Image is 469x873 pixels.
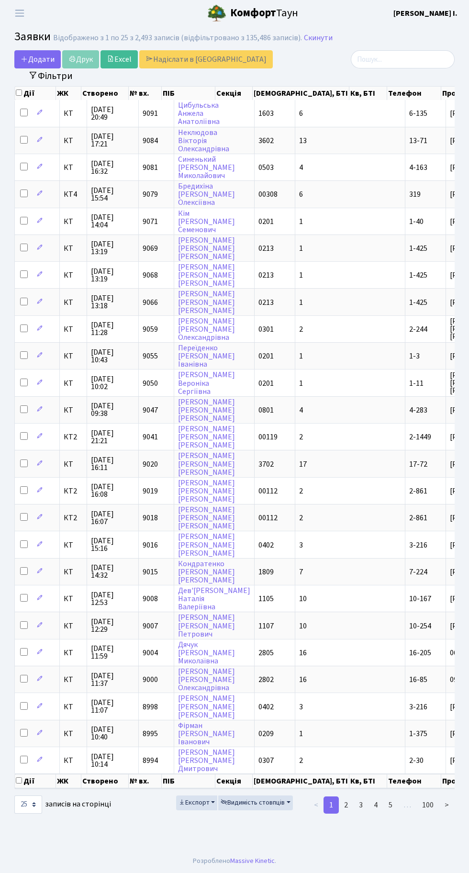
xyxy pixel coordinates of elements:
span: КТ [64,325,83,333]
span: 1105 [258,593,274,604]
th: Телефон [387,774,441,788]
span: [DATE] 11:07 [91,699,134,714]
div: Відображено з 1 по 25 з 2,493 записів (відфільтровано з 135,486 записів). [53,34,302,43]
th: ПІБ [162,87,215,100]
span: 9004 [143,648,158,658]
span: 1-11 [409,378,424,389]
span: 7-224 [409,567,427,577]
a: Кім[PERSON_NAME]Семенович [178,208,235,235]
span: 0201 [258,216,274,227]
span: [DATE] 17:21 [91,133,134,148]
span: 10 [299,593,307,604]
span: КТ [64,595,83,603]
a: Переїденко[PERSON_NAME]Іванівна [178,343,235,369]
a: [PERSON_NAME][PERSON_NAME]Петрович [178,613,235,639]
span: 9055 [143,351,158,361]
span: КТ4 [64,190,83,198]
a: [PERSON_NAME][PERSON_NAME][PERSON_NAME] [178,532,235,559]
span: 10-167 [409,593,431,604]
span: [DATE] 15:54 [91,187,134,202]
span: [DATE] 10:40 [91,726,134,741]
span: 8994 [143,755,158,766]
span: 16 [299,674,307,685]
span: 9068 [143,270,158,280]
span: 9041 [143,432,158,442]
span: 9019 [143,486,158,496]
label: записів на сторінці [14,795,111,814]
span: КТ [64,622,83,630]
span: 2-861 [409,486,427,496]
span: 1 [299,243,303,254]
span: 3602 [258,135,274,146]
span: [DATE] 21:21 [91,429,134,445]
span: 0213 [258,297,274,308]
span: 1-375 [409,728,427,739]
span: [DATE] 09:38 [91,402,134,417]
span: 16 [299,648,307,658]
span: 1-40 [409,216,424,227]
a: Додати [14,50,61,68]
span: [DATE] 12:53 [91,591,134,606]
a: 100 [416,796,439,814]
span: 0301 [258,324,274,335]
th: № вх. [129,774,162,788]
span: [DATE] 11:37 [91,672,134,687]
span: Заявки [14,28,51,45]
span: 0402 [258,540,274,550]
span: [DATE] 20:49 [91,106,134,121]
span: 10-254 [409,621,431,631]
span: 2802 [258,674,274,685]
span: КТ [64,164,83,171]
img: logo.png [207,4,226,23]
th: Створено [81,774,129,788]
span: [DATE] 15:16 [91,537,134,552]
span: КТ [64,676,83,683]
span: 13-71 [409,135,427,146]
input: Пошук... [351,50,455,68]
span: 0201 [258,378,274,389]
button: Переключити навігацію [8,5,32,21]
a: 4 [368,796,383,814]
a: Бредихіна[PERSON_NAME]Олексіївна [178,181,235,208]
th: Дії [15,774,56,788]
span: [DATE] 13:19 [91,240,134,256]
span: 0307 [258,755,274,766]
span: 2-244 [409,324,427,335]
a: [PERSON_NAME][PERSON_NAME][PERSON_NAME] [178,478,235,504]
span: 0503 [258,162,274,173]
span: КТ [64,380,83,387]
th: ЖК [56,774,81,788]
a: Excel [100,50,138,68]
a: Massive Kinetic [230,856,275,866]
span: 9050 [143,378,158,389]
span: КТ2 [64,514,83,522]
th: Створено [81,87,129,100]
span: [DATE] 14:32 [91,564,134,579]
select: записів на сторінці [14,795,42,814]
span: 1-425 [409,297,427,308]
span: 3-216 [409,540,427,550]
span: 2 [299,486,303,496]
span: [DATE] 10:14 [91,753,134,768]
span: КТ [64,730,83,738]
a: 3 [353,796,368,814]
span: Експорт [179,798,210,807]
th: Телефон [387,87,441,100]
span: 1-425 [409,270,427,280]
span: 10 [299,621,307,631]
a: > [439,796,455,814]
span: 8995 [143,728,158,739]
span: 16-85 [409,674,427,685]
span: Видимість стовпців [221,798,285,807]
span: КТ [64,460,83,468]
span: 9018 [143,513,158,523]
span: 1-425 [409,243,427,254]
span: 3702 [258,459,274,470]
span: 4-163 [409,162,427,173]
span: 9016 [143,540,158,550]
span: 00112 [258,486,278,496]
span: 00112 [258,513,278,523]
span: [DATE] 12:29 [91,618,134,633]
span: 0201 [258,351,274,361]
span: 9007 [143,621,158,631]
